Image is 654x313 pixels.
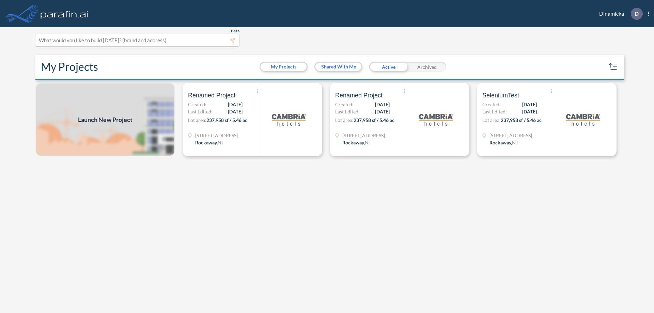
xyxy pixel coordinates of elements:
span: 237,958 sf / 5.46 ac [354,117,394,123]
button: Shared With Me [315,63,361,71]
span: Created: [335,101,354,108]
span: 321 Mt Hope Ave [195,132,238,139]
span: [DATE] [228,108,243,115]
div: Rockaway, NJ [195,139,223,146]
div: Archived [408,62,446,72]
span: NJ [512,140,518,145]
span: Renamed Project [335,91,383,99]
div: Rockaway, NJ [342,139,371,146]
span: 237,958 sf / 5.46 ac [501,117,542,123]
span: Created: [188,101,206,108]
span: 321 Mt Hope Ave [342,132,385,139]
img: logo [39,7,90,20]
span: SeleniumTest [482,91,519,99]
span: Rockaway , [195,140,218,145]
button: My Projects [261,63,307,71]
span: 321 Mt Hope Ave [489,132,532,139]
img: logo [419,103,453,137]
span: 237,958 sf / 5.46 ac [206,117,247,123]
p: D [635,11,639,17]
img: logo [566,103,600,137]
div: Dinamicka [589,8,649,20]
span: Lot area: [335,117,354,123]
span: [DATE] [522,108,537,115]
span: Lot area: [482,117,501,123]
span: Lot area: [188,117,206,123]
div: Rockaway, NJ [489,139,518,146]
span: NJ [365,140,371,145]
span: [DATE] [375,108,390,115]
span: [DATE] [375,101,390,108]
span: Last Edited: [335,108,360,115]
div: Active [369,62,408,72]
h2: My Projects [41,60,98,73]
span: Last Edited: [188,108,213,115]
a: Launch New Project [35,83,175,156]
span: Launch New Project [78,115,133,124]
img: add [35,83,175,156]
span: Rockaway , [342,140,365,145]
span: [DATE] [228,101,243,108]
span: NJ [218,140,223,145]
span: Last Edited: [482,108,507,115]
img: logo [272,103,306,137]
span: Beta [231,28,239,34]
span: [DATE] [522,101,537,108]
span: Renamed Project [188,91,235,99]
button: sort [608,61,619,72]
span: Created: [482,101,501,108]
span: Rockaway , [489,140,512,145]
